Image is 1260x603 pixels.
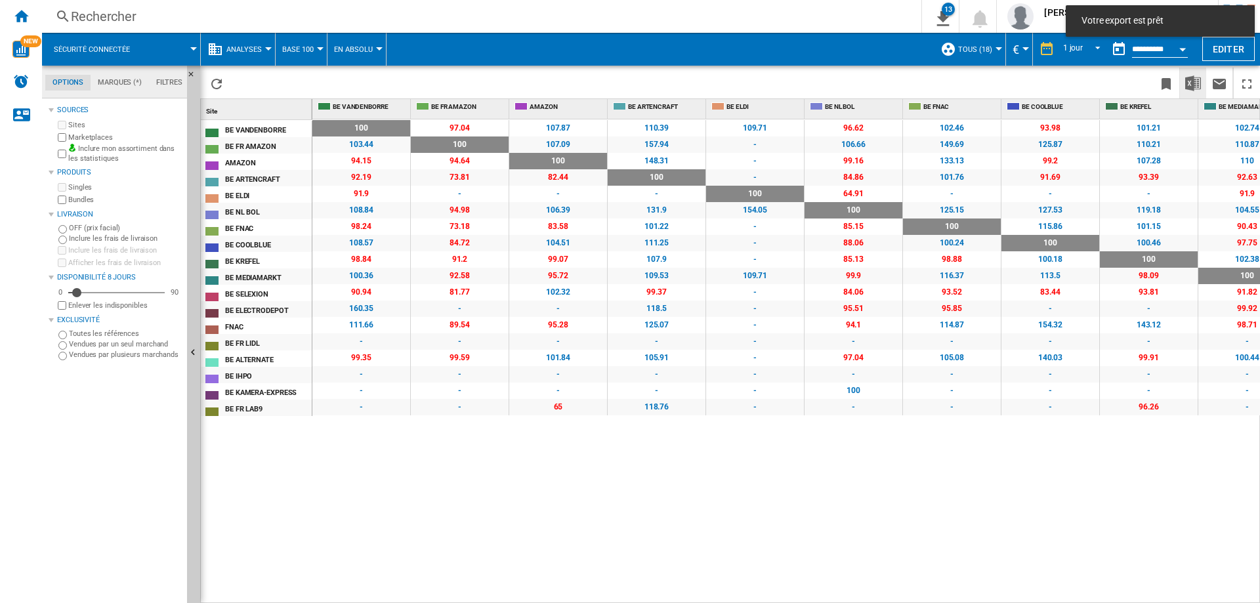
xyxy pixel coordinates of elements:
span: - [805,366,902,383]
span: BE COOLBLUE [1022,102,1097,107]
span: 88.06 [805,235,902,251]
span: 100 [1100,251,1198,268]
span: 98.09 [1100,268,1198,284]
div: Sources [57,105,182,115]
span: 101.15 [1100,218,1198,235]
label: OFF (prix facial) [69,223,182,233]
input: Afficher les frais de livraison [58,301,66,310]
span: - [411,399,509,415]
span: 106.39 [509,202,607,218]
button: md-calendar [1106,36,1132,62]
span: 101.21 [1100,120,1198,136]
span: 94.98 [411,202,509,218]
div: BE ELECTRODEPOT [225,302,311,316]
label: Inclure mon assortiment dans les statistiques [68,144,182,164]
span: 114.87 [903,317,1001,333]
span: - [312,333,410,350]
label: Afficher les frais de livraison [68,258,182,268]
span: 100 [903,218,1001,235]
span: - [509,333,607,350]
label: Inclure les frais de livraison [68,245,182,255]
span: 111.66 [312,317,410,333]
span: BE NL BOL [825,102,900,107]
span: 125.07 [608,317,705,333]
button: € [1013,33,1026,66]
span: 91.9 [312,186,410,202]
span: - [706,153,804,169]
span: 83.44 [1001,284,1099,301]
span: 116.37 [903,268,1001,284]
span: 119.18 [1100,202,1198,218]
div: BE NL BOL [807,99,902,115]
span: - [706,284,804,301]
span: 154.32 [1001,317,1099,333]
span: - [1100,333,1198,350]
span: - [411,301,509,317]
span: En Absolu [334,45,373,54]
span: 100 [706,186,804,202]
span: 83.58 [509,218,607,235]
button: Recharger [203,68,230,98]
md-select: REPORTS.WIZARD.STEPS.REPORT.STEPS.REPORT_OPTIONS.PERIOD: 1 jour [1061,39,1106,60]
span: 109.71 [706,268,804,284]
span: - [509,301,607,317]
span: 99.2 [1001,153,1099,169]
span: - [706,399,804,415]
span: 85.13 [805,251,902,268]
md-tab-item: Filtres [149,75,190,91]
span: 140.03 [1001,350,1099,366]
span: AMAZON [530,102,604,107]
span: - [1001,186,1099,202]
span: 73.18 [411,218,509,235]
span: 149.69 [903,136,1001,153]
span: 105.08 [903,350,1001,366]
span: - [706,169,804,186]
div: BE ELDI [225,188,311,201]
span: 127.53 [1001,202,1099,218]
span: 98.84 [312,251,410,268]
span: 98.88 [903,251,1001,268]
span: - [706,218,804,235]
label: Sites [68,120,182,130]
div: Livraison [57,209,182,220]
button: Envoyer ce rapport par email [1206,68,1232,98]
span: 103.44 [312,136,410,153]
span: 93.39 [1100,169,1198,186]
span: - [411,333,509,350]
div: 0 [55,287,66,297]
span: 115.86 [1001,218,1099,235]
span: 148.31 [608,153,705,169]
span: 94.1 [805,317,902,333]
span: 131.9 [608,202,705,218]
input: Inclure les frais de livraison [58,236,67,244]
span: 118.76 [608,399,705,415]
span: - [1100,383,1198,399]
div: Sécurité connectée [49,33,194,66]
span: 99.16 [805,153,902,169]
div: BE FR AMAZON [225,138,311,152]
span: - [706,350,804,366]
span: 110.39 [608,120,705,136]
div: 13 [942,3,955,16]
span: 100.46 [1100,235,1198,251]
div: Rechercher [71,7,887,26]
label: Singles [68,182,182,192]
div: TOUS (18) [940,33,999,66]
span: - [608,186,705,202]
span: 106.66 [805,136,902,153]
input: Vendues par plusieurs marchands [58,352,67,360]
span: 100 [805,202,902,218]
span: 118.5 [608,301,705,317]
input: Vendues par un seul marchand [58,341,67,350]
span: - [706,333,804,350]
div: BE ARTENCRAFT [225,171,311,185]
span: - [903,186,1001,202]
span: 107.09 [509,136,607,153]
span: - [411,366,509,383]
span: 84.86 [805,169,902,186]
span: - [312,383,410,399]
span: - [903,366,1001,383]
md-tab-item: Options [45,75,91,91]
span: 108.57 [312,235,410,251]
button: Analyses [226,33,268,66]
